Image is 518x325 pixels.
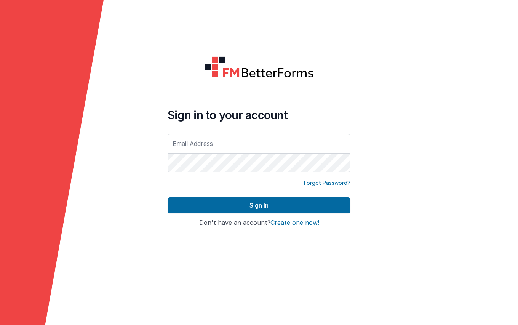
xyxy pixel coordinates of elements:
[270,219,319,226] button: Create one now!
[168,197,350,213] button: Sign In
[304,179,350,187] a: Forgot Password?
[168,108,350,122] h4: Sign in to your account
[168,219,350,226] h4: Don't have an account?
[168,134,350,153] input: Email Address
